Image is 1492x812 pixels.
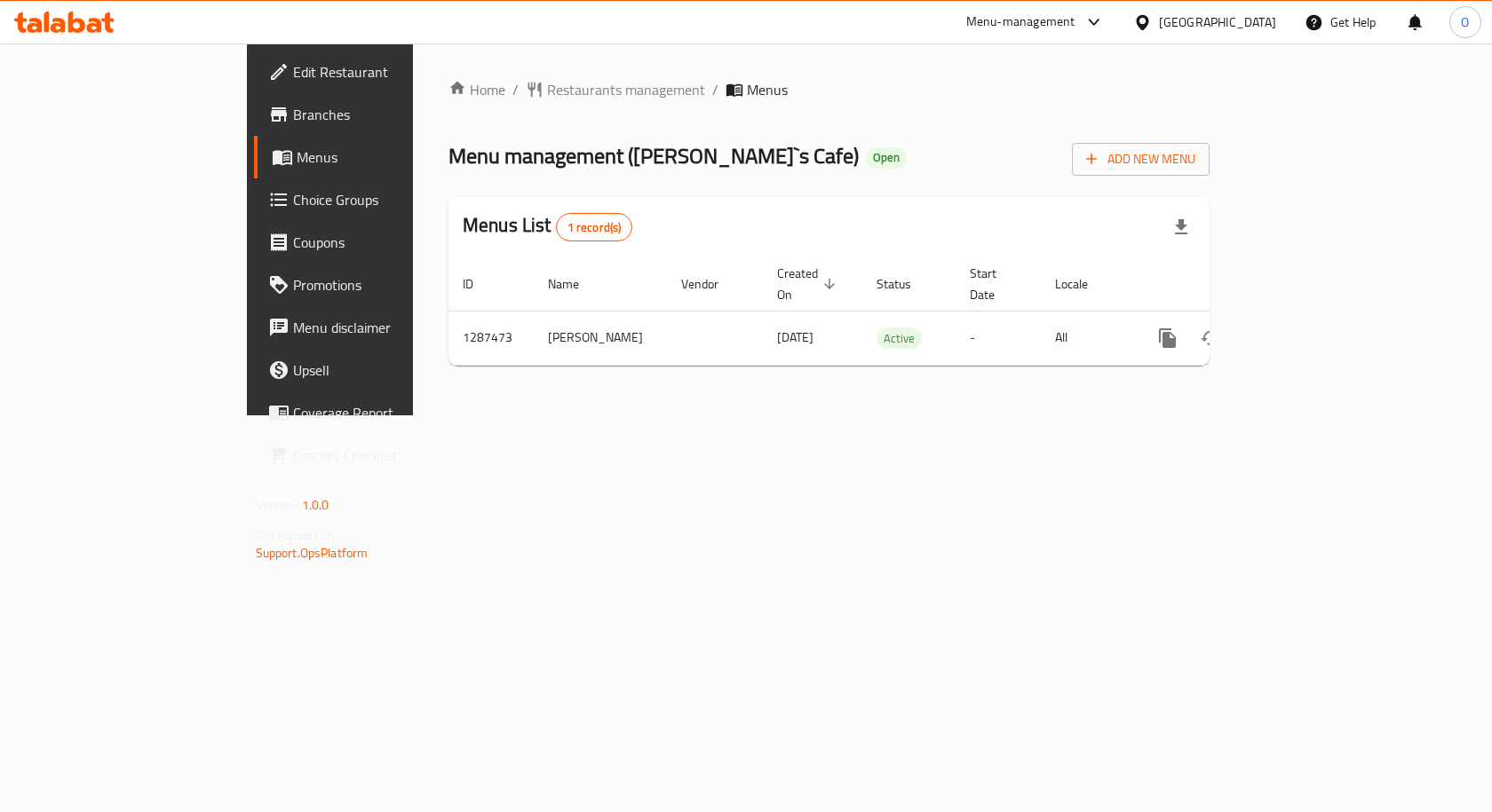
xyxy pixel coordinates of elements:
a: Branches [254,93,496,136]
button: Change Status [1189,317,1232,359]
button: Add New Menu [1072,143,1210,176]
a: Support.OpsPlatform [256,541,369,564]
span: Upsell [293,359,482,381]
div: [GEOGRAPHIC_DATA] [1159,12,1276,32]
span: Add New Menu [1086,148,1195,170]
span: Status [877,273,934,295]
a: Edit Restaurant [254,51,496,93]
span: Start Date [970,263,1020,305]
span: Name [548,273,602,295]
h2: Menus List [463,212,632,241]
span: Edit Restaurant [293,61,482,83]
a: Menus [254,136,496,178]
button: more [1147,317,1189,359]
th: Actions [1132,257,1331,311]
a: Menu disclaimer [254,306,496,349]
span: Menu management ( [PERSON_NAME]`s Cafe ) [448,136,859,176]
span: Promotions [293,274,482,296]
span: Branches [293,104,482,125]
span: 1 record(s) [557,219,632,236]
td: - [956,311,1041,365]
a: Upsell [254,349,496,391]
li: / [712,79,718,100]
td: All [1041,311,1132,365]
span: Active [877,328,922,349]
a: Coupons [254,221,496,264]
span: Menu disclaimer [293,317,482,338]
table: enhanced table [448,257,1331,366]
div: Export file [1160,206,1202,248]
span: Open [866,150,907,165]
span: [DATE] [777,326,813,349]
span: Version: [256,493,299,516]
span: Coverage Report [293,402,482,423]
span: Get support on: [256,524,337,547]
a: Promotions [254,264,496,306]
span: Vendor [681,273,742,295]
td: [PERSON_NAME] [534,311,667,365]
div: Total records count [556,213,633,241]
li: / [512,79,519,100]
span: Menus [747,79,788,100]
span: Coupons [293,232,482,253]
div: Menu-management [966,12,1075,33]
span: Created On [777,263,841,305]
div: Open [866,147,907,169]
span: Restaurants management [547,79,705,100]
span: Choice Groups [293,189,482,210]
span: O [1461,12,1469,32]
span: Menus [297,146,482,168]
span: Grocery Checklist [293,445,482,466]
span: ID [463,273,496,295]
span: 1.0.0 [302,493,329,516]
a: Choice Groups [254,178,496,221]
a: Grocery Checklist [254,434,496,477]
span: Locale [1055,273,1111,295]
a: Restaurants management [526,79,705,100]
a: Coverage Report [254,391,496,434]
div: Active [877,327,922,349]
nav: breadcrumb [448,79,1210,100]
